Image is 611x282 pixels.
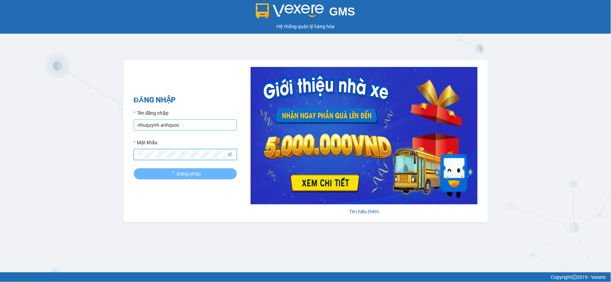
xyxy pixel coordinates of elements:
h2: ĐĂNG NHẬP [134,94,237,106]
label: Mật khẩu [134,139,157,146]
span: eye-invisible [228,152,232,157]
span: GMS [329,5,355,18]
a: GMS [256,10,355,16]
span: copyright [572,275,577,280]
input: Mật khẩu [138,151,227,158]
input: Tên đăng nhập [134,120,237,131]
img: banner-0 [251,67,478,204]
div: Copyright 2019 - Vexere [5,273,606,281]
button: Đăng nhập [134,168,237,179]
img: logo 2 [256,3,324,19]
span: Đăng nhập [177,170,201,178]
div: Hệ thống quản lý hàng hóa [2,23,609,30]
div: Tìm hiểu thêm [251,208,478,215]
label: Tên đăng nhập [134,109,169,117]
span: loading [170,171,177,176]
